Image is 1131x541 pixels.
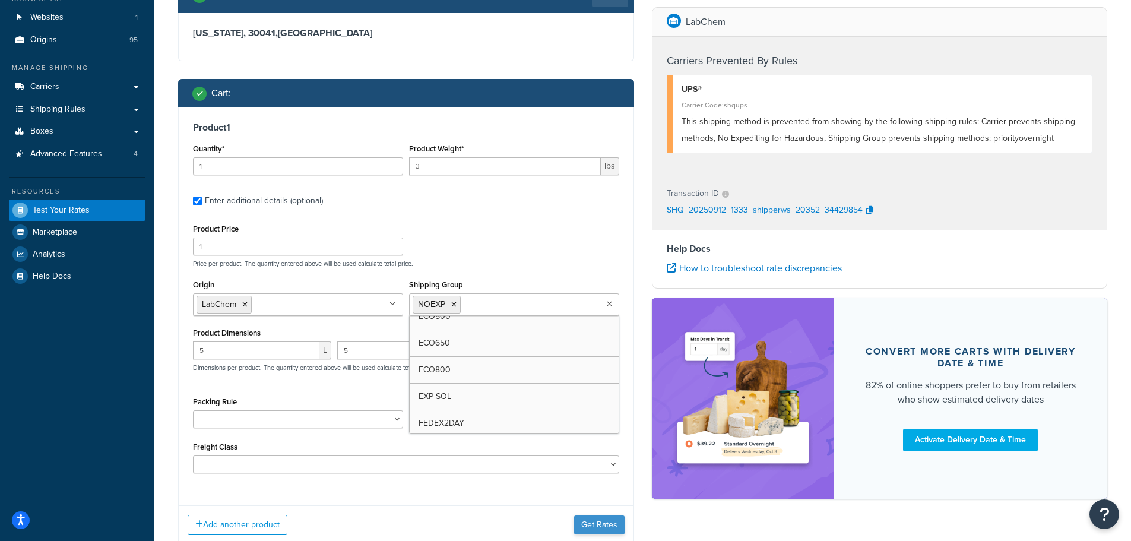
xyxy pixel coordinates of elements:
[193,157,403,175] input: 0.0
[9,222,145,243] a: Marketplace
[9,143,145,165] a: Advanced Features4
[30,105,85,115] span: Shipping Rules
[188,515,287,535] button: Add another product
[9,200,145,221] a: Test Your Rates
[667,185,719,202] p: Transaction ID
[419,363,451,376] span: ECO800
[667,261,842,275] a: How to troubleshoot rate discrepancies
[9,186,145,197] div: Resources
[409,144,464,153] label: Product Weight*
[190,260,622,268] p: Price per product. The quantity entered above will be used calculate total price.
[419,310,451,322] span: ECO500
[410,384,619,410] a: EXP SOL
[409,157,601,175] input: 0.00
[129,35,138,45] span: 95
[667,53,1093,69] h4: Carriers Prevented By Rules
[134,149,138,159] span: 4
[193,27,619,39] h3: [US_STATE], 30041 , [GEOGRAPHIC_DATA]
[193,122,619,134] h3: Product 1
[193,280,214,289] label: Origin
[9,121,145,143] a: Boxes
[193,442,237,451] label: Freight Class
[33,205,90,216] span: Test Your Rates
[193,397,237,406] label: Packing Rule
[9,7,145,29] a: Websites1
[319,341,331,359] span: L
[863,346,1079,369] div: Convert more carts with delivery date & time
[9,29,145,51] a: Origins95
[410,330,619,356] a: ECO650
[9,76,145,98] a: Carriers
[135,12,138,23] span: 1
[30,35,57,45] span: Origins
[1089,499,1119,529] button: Open Resource Center
[211,88,231,99] h2: Cart :
[30,149,102,159] span: Advanced Features
[419,390,451,403] span: EXP SOL
[667,242,1093,256] h4: Help Docs
[574,515,625,534] button: Get Rates
[419,417,464,429] span: FEDEX2DAY
[193,224,239,233] label: Product Price
[667,202,863,220] p: SHQ_20250912_1333_shipperws_20352_34429854
[193,144,224,153] label: Quantity*
[33,227,77,238] span: Marketplace
[33,271,71,281] span: Help Docs
[682,97,1084,113] div: Carrier Code: shqups
[9,7,145,29] li: Websites
[193,328,261,337] label: Product Dimensions
[410,303,619,330] a: ECO500
[601,157,619,175] span: lbs
[30,12,64,23] span: Websites
[202,298,236,311] span: LabChem
[33,249,65,260] span: Analytics
[9,99,145,121] a: Shipping Rules
[670,316,816,481] img: feature-image-ddt-36eae7f7280da8017bfb280eaccd9c446f90b1fe08728e4019434db127062ab4.png
[409,280,463,289] label: Shipping Group
[190,363,439,372] p: Dimensions per product. The quantity entered above will be used calculate total volume.
[682,115,1075,144] span: This shipping method is prevented from showing by the following shipping rules: Carrier prevents ...
[9,63,145,73] div: Manage Shipping
[418,298,445,311] span: NOEXP
[410,410,619,436] a: FEDEX2DAY
[410,357,619,383] a: ECO800
[30,82,59,92] span: Carriers
[205,192,323,209] div: Enter additional details (optional)
[30,126,53,137] span: Boxes
[863,378,1079,407] div: 82% of online shoppers prefer to buy from retailers who show estimated delivery dates
[9,29,145,51] li: Origins
[903,429,1038,451] a: Activate Delivery Date & Time
[9,143,145,165] li: Advanced Features
[419,337,450,349] span: ECO650
[9,243,145,265] a: Analytics
[682,81,1084,98] div: UPS®
[9,265,145,287] a: Help Docs
[686,14,726,30] p: LabChem
[193,197,202,205] input: Enter additional details (optional)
